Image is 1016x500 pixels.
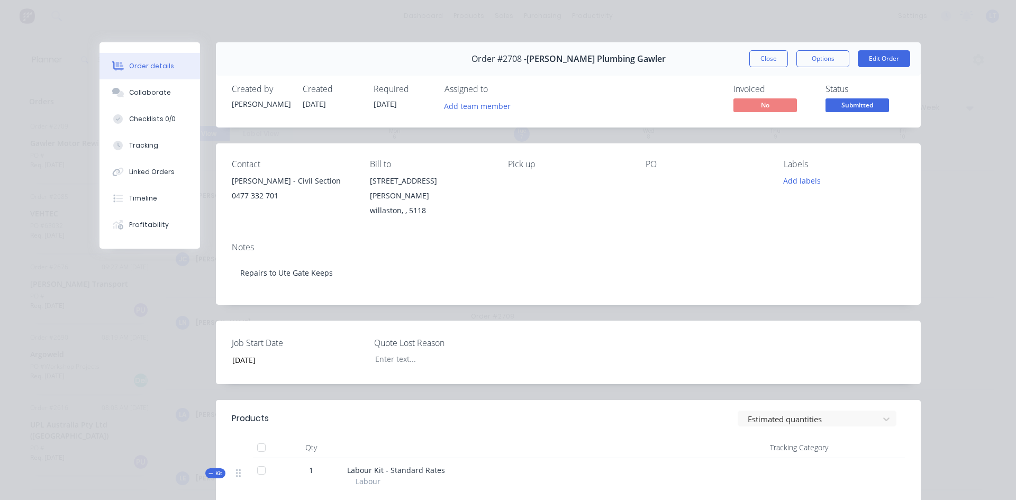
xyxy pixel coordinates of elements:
span: [DATE] [303,99,326,109]
button: Add team member [444,98,516,113]
div: [STREET_ADDRESS][PERSON_NAME]willaston, , 5118 [370,174,491,218]
span: 1 [309,465,313,476]
div: Labels [784,159,905,169]
div: Status [825,84,905,94]
button: Options [796,50,849,67]
button: Add labels [778,174,827,188]
div: Products [232,412,269,425]
button: Checklists 0/0 [99,106,200,132]
div: [STREET_ADDRESS][PERSON_NAME] [370,174,491,203]
button: Profitability [99,212,200,238]
div: Created by [232,84,290,94]
button: Timeline [99,185,200,212]
div: Notes [232,242,905,252]
span: No [733,98,797,112]
span: [DATE] [374,99,397,109]
span: [PERSON_NAME] Plumbing Gawler [527,54,666,64]
div: Invoiced [733,84,813,94]
div: Assigned to [444,84,550,94]
div: Required [374,84,432,94]
div: Order details [129,61,174,71]
div: Pick up [508,159,629,169]
button: Close [749,50,788,67]
button: Edit Order [858,50,910,67]
label: Job Start Date [232,337,364,349]
span: Submitted [825,98,889,112]
div: [PERSON_NAME] [232,98,290,110]
div: Profitability [129,220,169,230]
span: Labour [356,476,380,487]
div: Contact [232,159,353,169]
span: Order #2708 - [471,54,527,64]
div: [PERSON_NAME] - Civil Section [232,174,353,188]
div: Created [303,84,361,94]
div: Tracking [129,141,158,150]
div: PO [646,159,767,169]
div: Bill to [370,159,491,169]
div: Qty [279,437,343,458]
button: Kit [205,468,225,478]
span: Labour Kit - Standard Rates [347,465,445,475]
div: willaston, , 5118 [370,203,491,218]
input: Enter date [225,352,357,368]
div: Tracking Category [713,437,832,458]
div: Timeline [129,194,157,203]
div: Checklists 0/0 [129,114,176,124]
div: 0477 332 701 [232,188,353,203]
label: Quote Lost Reason [374,337,506,349]
button: Submitted [825,98,889,114]
div: Linked Orders [129,167,175,177]
div: [PERSON_NAME] - Civil Section0477 332 701 [232,174,353,207]
button: Tracking [99,132,200,159]
div: Repairs to Ute Gate Keeps [232,257,905,289]
div: Collaborate [129,88,171,97]
button: Order details [99,53,200,79]
span: Kit [208,469,222,477]
button: Linked Orders [99,159,200,185]
button: Add team member [439,98,516,113]
button: Collaborate [99,79,200,106]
